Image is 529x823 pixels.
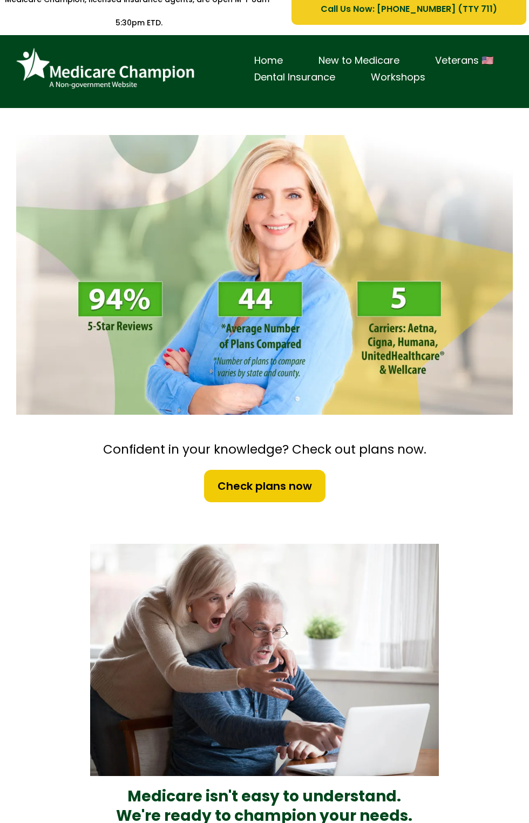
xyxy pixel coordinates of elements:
a: Home [236,52,301,69]
strong: Medicare isn't easy to understand. [127,786,401,807]
a: Workshops [353,69,443,86]
a: Dental Insurance [236,69,353,86]
a: Veterans 🇺🇸 [417,52,511,69]
span: Call Us Now: [PHONE_NUMBER] (TTY 711) [321,2,497,16]
a: New to Medicare [301,52,417,69]
h2: Confident in your knowledge? Check out plans now. [11,442,518,458]
img: Brand Logo [11,43,200,95]
a: Check plans now [203,469,327,503]
span: Check plans now [218,478,312,494]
